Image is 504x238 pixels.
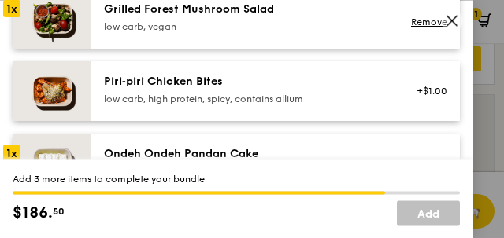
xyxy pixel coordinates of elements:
img: daily_normal_Piri-Piri-Chicken-Bites-HORZ.jpg [13,61,91,121]
div: low carb, high protein, spicy, contains allium [104,93,357,105]
span: 50 [53,204,65,217]
img: daily_normal_Ondeh_Ondeh_Pandan_Cake-HORZ.jpg [13,134,91,193]
a: Remove [411,17,447,28]
div: 1x [3,145,20,162]
div: +$1.00 [376,85,447,97]
span: $186. [13,200,53,224]
div: Ondeh Ondeh Pandan Cake [104,146,357,162]
div: Piri‑piri Chicken Bites [104,74,357,90]
a: Add [397,200,460,225]
div: Add 3 more items to complete your bundle [13,172,460,185]
div: low carb, vegan [104,20,357,33]
div: Grilled Forest Mushroom Salad [104,2,357,17]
